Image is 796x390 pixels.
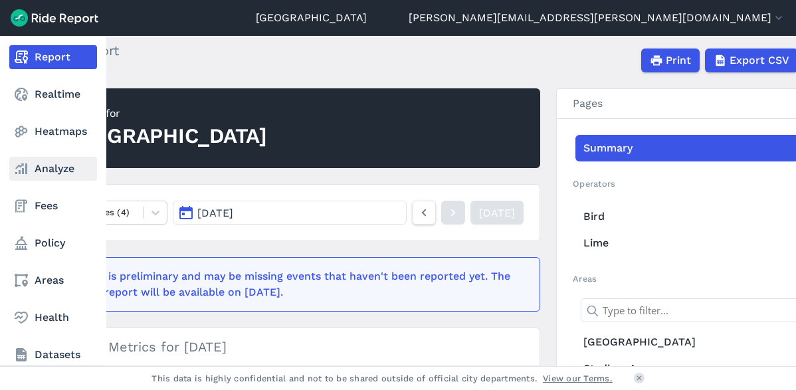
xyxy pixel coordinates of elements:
[543,372,613,385] a: View our Terms.
[41,328,540,365] h3: Vehicle Metrics for [DATE]
[409,10,785,26] button: [PERSON_NAME][EMAIL_ADDRESS][PERSON_NAME][DOMAIN_NAME]
[9,306,97,330] a: Health
[11,9,98,27] img: Ride Report
[9,268,97,292] a: Areas
[470,201,524,225] a: [DATE]
[197,207,233,219] span: [DATE]
[9,157,97,181] a: Analyze
[9,120,97,144] a: Heatmaps
[56,122,267,151] div: [GEOGRAPHIC_DATA]
[57,268,516,300] div: This data is preliminary and may be missing events that haven't been reported yet. The finalized ...
[9,231,97,255] a: Policy
[173,201,407,225] button: [DATE]
[56,106,267,122] div: Prepared for
[730,52,789,68] span: Export CSV
[256,10,367,26] a: [GEOGRAPHIC_DATA]
[641,49,700,72] button: Print
[9,343,97,367] a: Datasets
[9,82,97,106] a: Realtime
[9,45,97,69] a: Report
[666,52,691,68] span: Print
[9,194,97,218] a: Fees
